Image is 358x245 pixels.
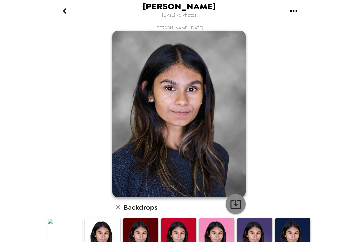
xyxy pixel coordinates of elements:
[143,2,216,11] span: [PERSON_NAME]
[124,202,157,213] h6: Backdrops
[112,31,246,197] img: user
[155,25,203,31] span: [PERSON_NAME] , [DATE]
[162,11,196,20] span: [DATE] • 5 Photos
